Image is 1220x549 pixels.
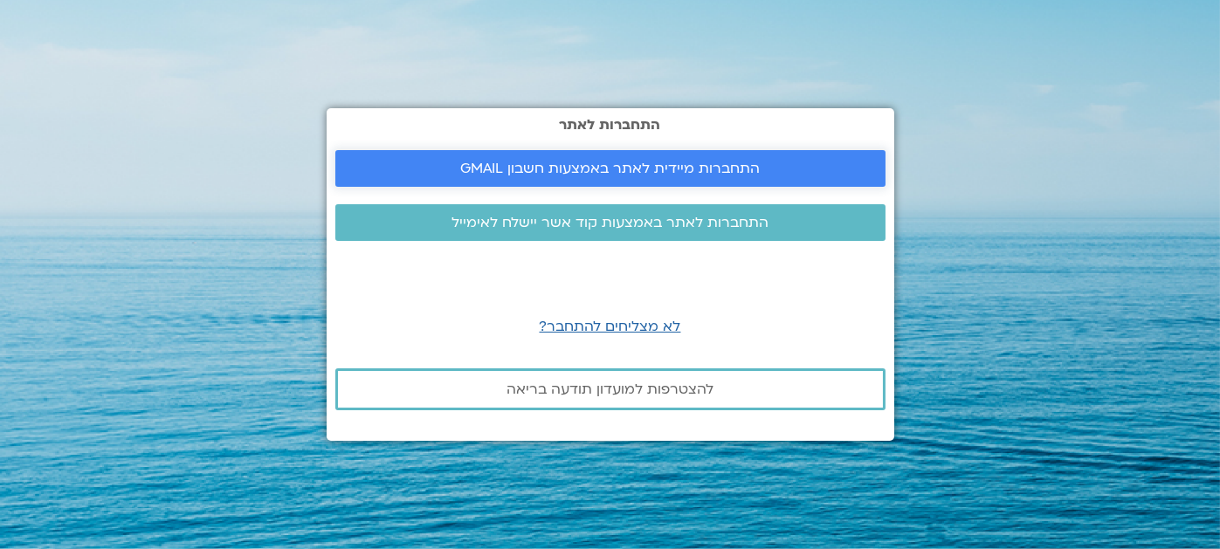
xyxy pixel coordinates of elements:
[451,215,769,230] span: התחברות לאתר באמצעות קוד אשר יישלח לאימייל
[335,117,886,133] h2: התחברות לאתר
[540,317,681,336] a: לא מצליחים להתחבר?
[507,381,713,397] span: להצטרפות למועדון תודעה בריאה
[460,161,760,176] span: התחברות מיידית לאתר באמצעות חשבון GMAIL
[335,204,886,241] a: התחברות לאתר באמצעות קוד אשר יישלח לאימייל
[335,368,886,410] a: להצטרפות למועדון תודעה בריאה
[335,150,886,187] a: התחברות מיידית לאתר באמצעות חשבון GMAIL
